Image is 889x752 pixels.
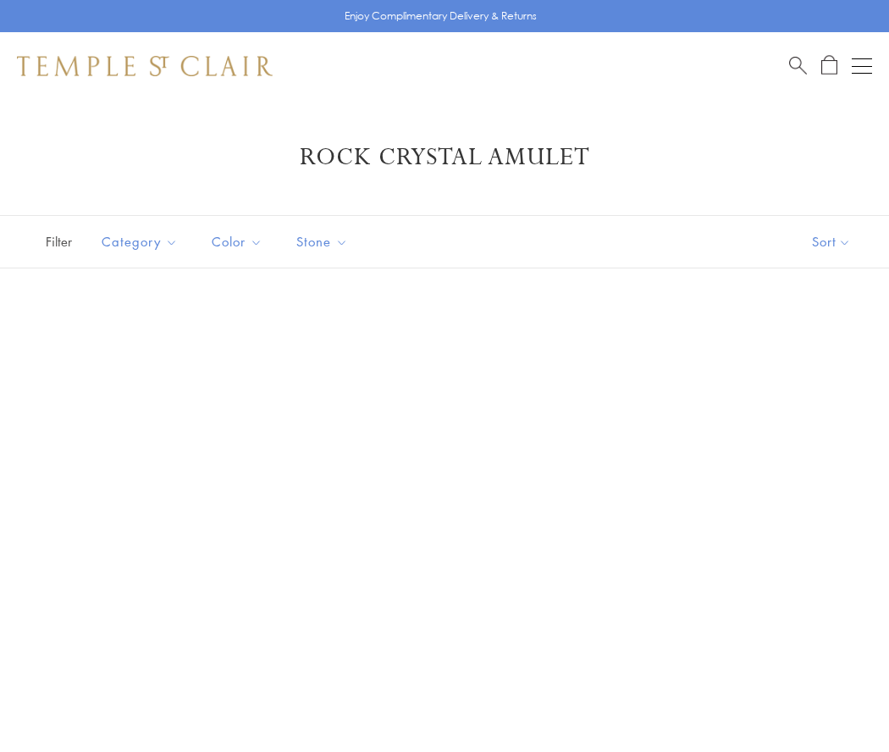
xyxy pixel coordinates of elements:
[17,56,273,76] img: Temple St. Clair
[852,56,872,76] button: Open navigation
[42,142,847,173] h1: Rock Crystal Amulet
[93,231,190,252] span: Category
[288,231,361,252] span: Stone
[199,223,275,261] button: Color
[345,8,537,25] p: Enjoy Complimentary Delivery & Returns
[89,223,190,261] button: Category
[774,216,889,268] button: Show sort by
[789,55,807,76] a: Search
[284,223,361,261] button: Stone
[203,231,275,252] span: Color
[821,55,837,76] a: Open Shopping Bag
